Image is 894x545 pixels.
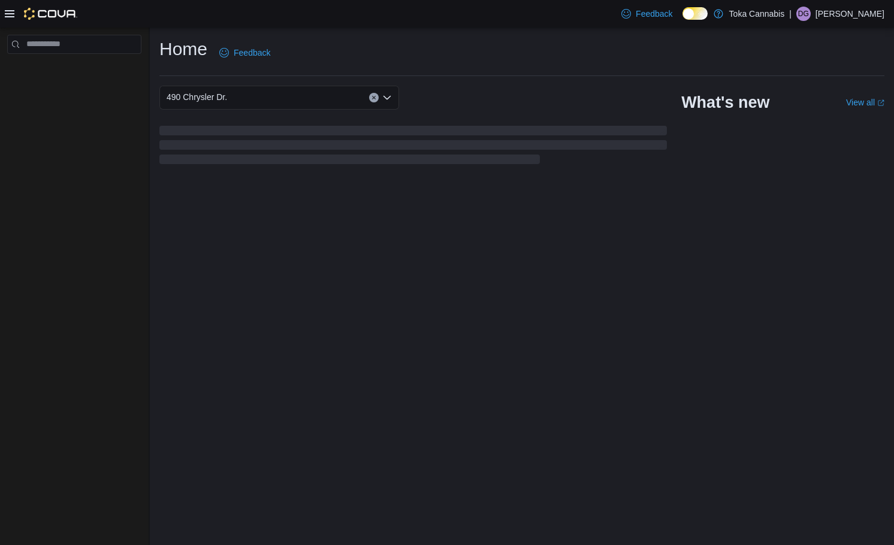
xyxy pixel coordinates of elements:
[877,99,884,107] svg: External link
[682,7,708,20] input: Dark Mode
[846,98,884,107] a: View allExternal link
[796,7,811,21] div: Dixon Goering
[617,2,677,26] a: Feedback
[24,8,77,20] img: Cova
[681,93,769,112] h2: What's new
[159,128,667,166] span: Loading
[215,41,275,65] a: Feedback
[729,7,785,21] p: Toka Cannabis
[7,56,141,85] nav: Complex example
[798,7,809,21] span: DG
[167,90,227,104] span: 490 Chrysler Dr.
[636,8,672,20] span: Feedback
[369,93,379,102] button: Clear input
[382,93,392,102] button: Open list of options
[789,7,792,21] p: |
[234,47,270,59] span: Feedback
[816,7,884,21] p: [PERSON_NAME]
[159,37,207,61] h1: Home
